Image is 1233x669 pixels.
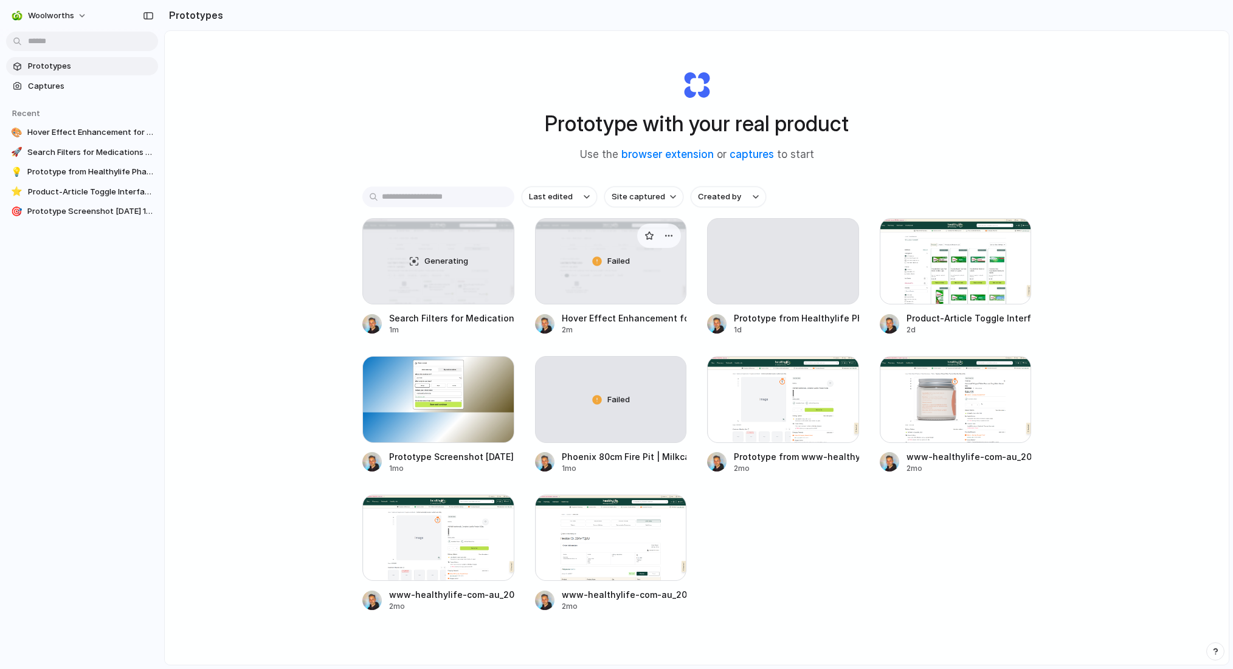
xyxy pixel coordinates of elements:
div: 2mo [907,463,1032,474]
a: 💡Prototype from Healthylife Pharmacy Highlights [6,163,158,181]
div: 2d [907,324,1032,335]
a: Search Filters for Medications and MoreGeneratingSearch Filters for Medications and More1m [362,218,514,335]
div: 1d [734,324,859,335]
a: Prototype Screenshot 2025-08-20 at 19.50.52@2x.pngPrototype Screenshot [DATE] 19.50.52@2x.png1mo [362,356,514,473]
a: 🚀Search Filters for Medications and More [6,143,158,162]
a: ⭐Product-Article Toggle Interface [6,183,158,201]
span: Prototype Screenshot [DATE] 19.50.52@2x.png [27,205,153,218]
div: 🎯 [11,205,22,218]
div: 2mo [734,463,859,474]
a: www-healthylife-com-au_2025-08-01T10-07www-healthylife-com-au_2025-08-01T10-072mo [362,495,514,612]
div: Prototype from www-healthylife-com-au_2025-08-01T10-07 [734,450,859,463]
a: www-healthylife-com-au_2025-07-28T22-55www-healthylife-com-au_2025-07-28T22-552mo [880,356,1032,473]
span: Generating [424,255,468,267]
div: 🚀 [11,146,22,159]
div: 1mo [389,463,514,474]
a: 🎨Hover Effect Enhancement for Input Field [6,123,158,142]
div: Prototype Screenshot [DATE] 19.50.52@2x.png [389,450,514,463]
div: 2m [562,324,687,335]
div: Product-Article Toggle Interface [907,312,1032,324]
div: 2mo [389,601,514,612]
div: 1m [389,324,514,335]
a: Prototype from www-healthylife-com-au_2025-08-01T10-07Prototype from www-healthylife-com-au_2025-... [707,356,859,473]
a: FailedPhoenix 80cm Fire Pit | Milkcan Outdoor Products1mo [535,356,687,473]
span: Captures [28,80,153,92]
a: Hover Effect Enhancement for Input FieldFailedHover Effect Enhancement for Input Field2m [535,218,687,335]
span: woolworths [28,10,74,22]
div: Hover Effect Enhancement for Input Field [562,312,687,324]
a: Captures [6,77,158,95]
div: 🎨 [11,126,22,139]
span: Failed [607,394,630,406]
a: Product-Article Toggle InterfaceProduct-Article Toggle Interface2d [880,218,1032,335]
span: Created by [698,191,741,203]
div: Prototype from Healthylife Pharmacy Highlights [734,312,859,324]
h1: Prototype with your real product [545,108,849,140]
a: Prototypes [6,57,158,75]
span: Prototypes [28,60,153,72]
div: 1mo [562,463,687,474]
button: Created by [691,187,766,207]
a: captures [730,148,774,160]
div: ⭐ [11,186,23,198]
a: Prototype from Healthylife Pharmacy Highlights1d [707,218,859,335]
span: Search Filters for Medications and More [27,146,153,159]
button: woolworths [6,6,93,26]
span: Product-Article Toggle Interface [28,186,153,198]
button: Last edited [522,187,597,207]
h2: Prototypes [164,8,223,22]
span: Last edited [529,191,573,203]
div: 💡 [11,166,22,178]
div: Search Filters for Medications and More [389,312,514,324]
span: Site captured [612,191,665,203]
a: 🎯Prototype Screenshot [DATE] 19.50.52@2x.png [6,202,158,221]
span: Hover Effect Enhancement for Input Field [27,126,153,139]
span: Prototype from Healthylife Pharmacy Highlights [27,166,153,178]
div: 2mo [562,601,687,612]
a: www-healthylife-com-au_2025-07-30T04-21www-healthylife-com-au_2025-07-30T04-212mo [535,495,687,612]
button: Site captured [604,187,683,207]
div: www-healthylife-com-au_2025-07-30T04-21 [562,588,687,601]
span: Recent [12,108,40,118]
span: Failed [607,255,630,267]
span: Use the or to start [580,147,814,163]
div: Phoenix 80cm Fire Pit | Milkcan Outdoor Products [562,450,687,463]
div: www-healthylife-com-au_2025-07-28T22-55 [907,450,1032,463]
a: browser extension [621,148,714,160]
div: www-healthylife-com-au_2025-08-01T10-07 [389,588,514,601]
